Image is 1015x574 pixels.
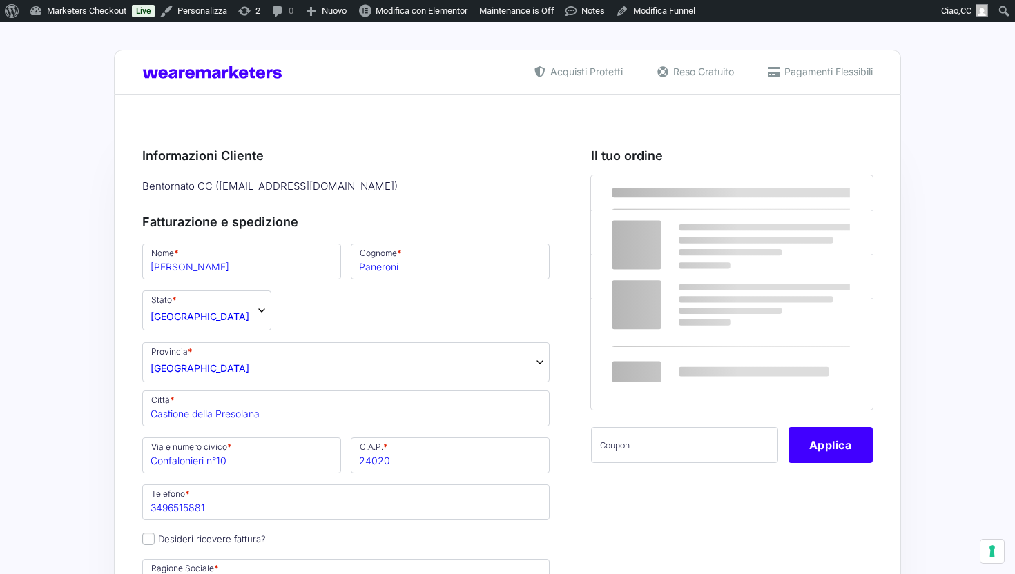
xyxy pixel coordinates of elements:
label: Desideri ricevere fattura? [142,533,266,544]
input: Coupon [591,427,778,463]
div: Bentornato CC ( [EMAIL_ADDRESS][DOMAIN_NAME] ) [137,175,554,198]
span: Bergamo [151,361,249,375]
span: Modifica con Elementor [376,6,467,16]
span: Reso Gratuito [670,64,734,79]
input: Nome * [142,244,341,279]
span: Stato [142,290,271,330]
th: Totale [591,298,753,409]
input: Via e numero civico * [142,437,341,473]
button: Le tue preferenze relative al consenso per le tecnologie di tracciamento [980,540,1004,563]
span: Italia [151,309,249,324]
input: Desideri ricevere fattura? [142,533,155,545]
th: Prodotto [591,175,753,211]
th: Subtotale [591,255,753,298]
input: Telefono * [142,484,550,520]
span: Pagamenti Flessibili [781,64,873,79]
button: Applica [789,427,873,463]
input: Città * [142,390,550,426]
input: C.A.P. * [351,437,550,473]
a: Live [132,5,155,17]
span: Provincia [142,342,550,382]
input: Cognome * [351,244,550,279]
span: Acquisti Protetti [547,64,623,79]
h3: Fatturazione e spedizione [142,212,550,231]
h3: Informazioni Cliente [142,146,550,165]
th: Subtotale [753,175,873,211]
td: Marketers Box [591,211,753,255]
span: CC [960,6,971,16]
h3: Il tuo ordine [591,146,873,165]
